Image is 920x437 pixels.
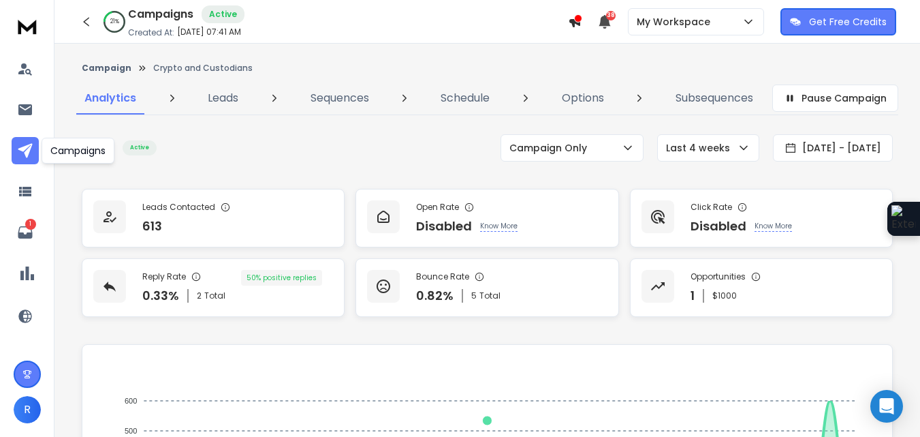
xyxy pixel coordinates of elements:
button: Pause Campaign [772,85,898,112]
a: Opportunities1$1000 [630,258,893,317]
a: Reply Rate0.33%2Total50% positive replies [82,258,345,317]
p: Know More [480,221,518,232]
a: Leads Contacted613 [82,189,345,247]
p: 21 % [110,18,119,26]
p: Sequences [311,90,369,106]
a: Schedule [432,82,498,115]
a: Leads [200,82,247,115]
p: My Workspace [637,15,716,29]
a: Open RateDisabledKnow More [355,189,618,247]
p: Subsequences [676,90,753,106]
p: Campaign Only [509,141,592,155]
p: Disabled [416,217,472,236]
button: Campaign [82,63,131,74]
div: 50 % positive replies [241,270,322,286]
p: Reply Rate [142,271,186,282]
p: Click Rate [691,202,732,213]
p: Crypto and Custodians [153,63,253,74]
a: Options [554,82,612,115]
p: Options [562,90,604,106]
tspan: 600 [125,397,137,405]
div: Active [123,140,157,155]
div: Open Intercom Messenger [870,390,903,423]
a: Analytics [76,82,144,115]
span: Total [204,290,225,301]
p: 1 [691,286,695,305]
button: R [14,396,41,423]
span: 38 [606,11,616,20]
p: $ 1000 [712,290,737,301]
img: Extension Icon [891,205,916,232]
p: Leads Contacted [142,202,215,213]
div: Active [202,5,244,23]
p: 0.33 % [142,286,179,305]
button: Get Free Credits [780,8,896,35]
a: Click RateDisabledKnow More [630,189,893,247]
a: Subsequences [667,82,761,115]
p: Leads [208,90,238,106]
span: Total [479,290,501,301]
p: Get Free Credits [809,15,887,29]
p: Disabled [691,217,746,236]
span: 2 [197,290,202,301]
a: Sequences [302,82,377,115]
p: [DATE] 07:41 AM [177,27,241,37]
p: Analytics [84,90,136,106]
h1: Campaigns [128,6,193,22]
img: logo [14,14,41,39]
p: Opportunities [691,271,746,282]
p: 1 [25,219,36,230]
p: 613 [142,217,162,236]
button: [DATE] - [DATE] [773,134,893,162]
p: Last 4 weeks [666,141,735,155]
p: Schedule [441,90,490,106]
p: Open Rate [416,202,459,213]
p: Bounce Rate [416,271,469,282]
p: 0.82 % [416,286,454,305]
a: Bounce Rate0.82%5Total [355,258,618,317]
tspan: 500 [125,427,137,435]
p: Created At: [128,27,174,38]
a: 1 [12,219,39,246]
p: Know More [755,221,792,232]
span: 5 [471,290,477,301]
div: Campaigns [42,138,114,164]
